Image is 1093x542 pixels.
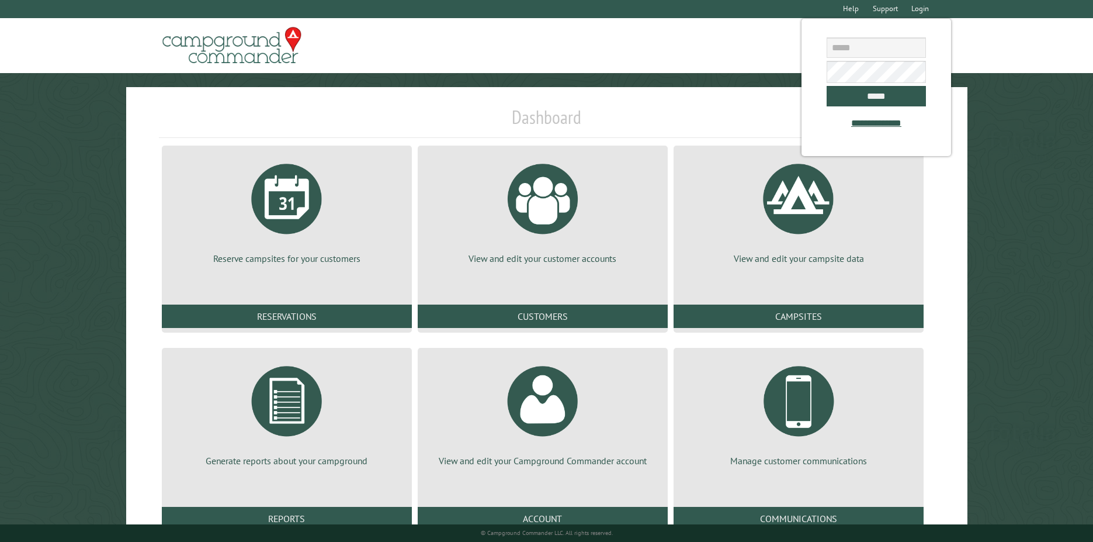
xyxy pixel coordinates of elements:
[432,357,654,467] a: View and edit your Campground Commander account
[432,155,654,265] a: View and edit your customer accounts
[418,305,668,328] a: Customers
[688,357,910,467] a: Manage customer communications
[159,106,935,138] h1: Dashboard
[162,305,412,328] a: Reservations
[432,454,654,467] p: View and edit your Campground Commander account
[162,507,412,530] a: Reports
[418,507,668,530] a: Account
[432,252,654,265] p: View and edit your customer accounts
[481,529,613,537] small: © Campground Commander LLC. All rights reserved.
[176,252,398,265] p: Reserve campsites for your customers
[176,155,398,265] a: Reserve campsites for your customers
[688,252,910,265] p: View and edit your campsite data
[674,507,924,530] a: Communications
[176,357,398,467] a: Generate reports about your campground
[176,454,398,467] p: Generate reports about your campground
[674,305,924,328] a: Campsites
[688,155,910,265] a: View and edit your campsite data
[159,23,305,68] img: Campground Commander
[688,454,910,467] p: Manage customer communications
